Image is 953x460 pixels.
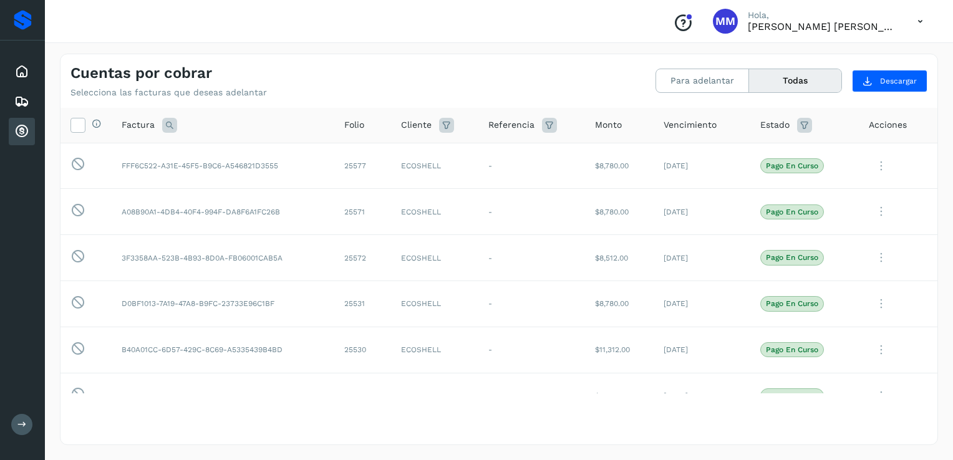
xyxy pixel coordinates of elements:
[391,327,478,373] td: ECOSHELL
[391,280,478,327] td: ECOSHELL
[748,10,897,21] p: Hola,
[112,235,334,281] td: 3F3358AA-523B-4B93-8D0A-FB06001CAB5A
[585,235,654,281] td: $8,512.00
[70,64,212,82] h4: Cuentas por cobrar
[585,189,654,235] td: $8,780.00
[478,327,584,373] td: -
[760,118,790,132] span: Estado
[585,373,654,419] td: $8,512.00
[654,189,750,235] td: [DATE]
[334,189,391,235] td: 25571
[654,235,750,281] td: [DATE]
[656,69,749,92] button: Para adelantar
[401,118,432,132] span: Cliente
[334,235,391,281] td: 25572
[654,373,750,419] td: [DATE]
[654,143,750,189] td: [DATE]
[585,327,654,373] td: $11,312.00
[488,118,535,132] span: Referencia
[478,373,584,419] td: -
[391,373,478,419] td: ECOSHELL
[766,391,818,400] p: Pago en curso
[852,70,927,92] button: Descargar
[112,327,334,373] td: B40A01CC-6D57-429C-8C69-A5335439B4BD
[122,118,155,132] span: Factura
[766,161,818,170] p: Pago en curso
[391,189,478,235] td: ECOSHELL
[654,327,750,373] td: [DATE]
[585,280,654,327] td: $8,780.00
[880,75,917,87] span: Descargar
[70,87,267,98] p: Selecciona las facturas que deseas adelantar
[391,235,478,281] td: ECOSHELL
[595,118,622,132] span: Monto
[334,143,391,189] td: 25577
[112,143,334,189] td: FFF6C522-A31E-45F5-B9C6-A546821D3555
[766,345,818,354] p: Pago en curso
[585,143,654,189] td: $8,780.00
[9,118,35,145] div: Cuentas por cobrar
[9,88,35,115] div: Embarques
[478,189,584,235] td: -
[766,299,818,308] p: Pago en curso
[748,21,897,32] p: María Magdalena macaria González Marquez
[478,235,584,281] td: -
[9,58,35,85] div: Inicio
[478,280,584,327] td: -
[391,143,478,189] td: ECOSHELL
[766,208,818,216] p: Pago en curso
[112,189,334,235] td: A08B90A1-4DB4-40F4-994F-DA8F6A1FC26B
[869,118,907,132] span: Acciones
[112,280,334,327] td: D0BF1013-7A19-47A8-B9FC-23733E96C1BF
[334,373,391,419] td: 25535
[112,373,334,419] td: A1836B68-2650-4432-AB99-F8730DDFFDAC
[664,118,717,132] span: Vencimiento
[344,118,364,132] span: Folio
[334,280,391,327] td: 25531
[766,253,818,262] p: Pago en curso
[654,280,750,327] td: [DATE]
[749,69,841,92] button: Todas
[334,327,391,373] td: 25530
[478,143,584,189] td: -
